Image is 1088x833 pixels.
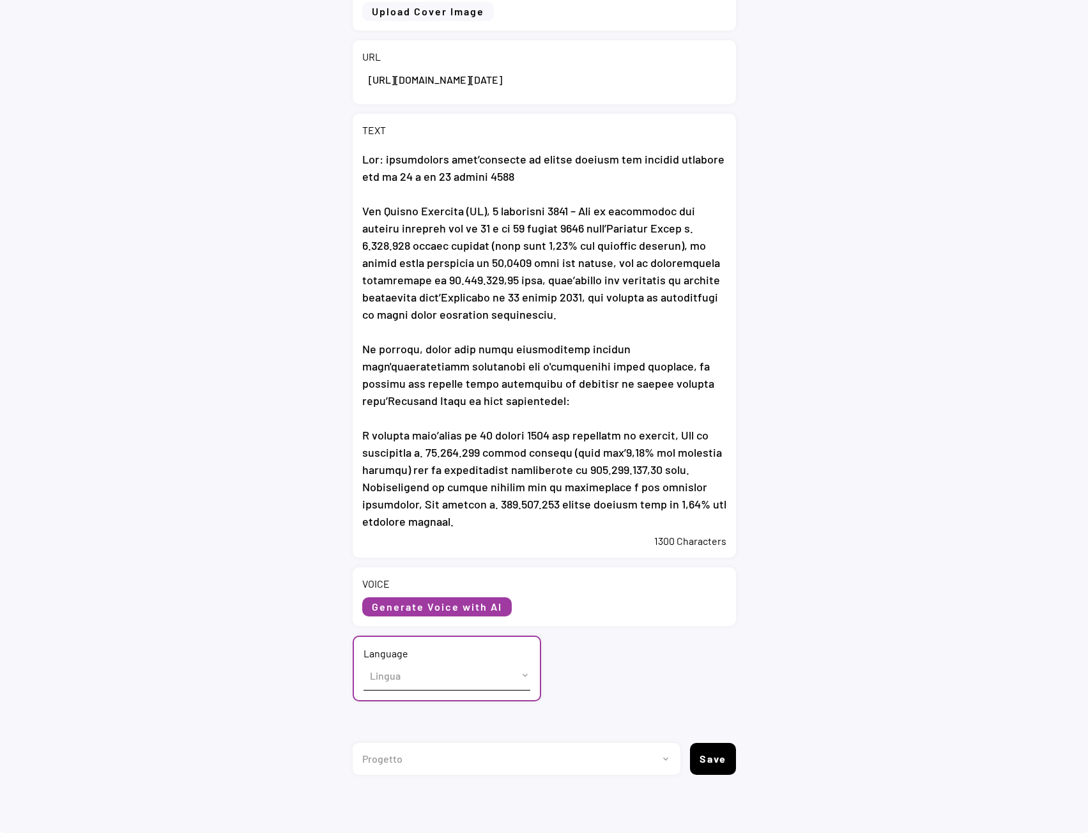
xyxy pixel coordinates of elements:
[362,534,726,548] div: 1300 Characters
[364,646,408,661] div: Language
[362,597,512,616] button: Generate Voice with AI
[362,50,381,64] div: URL
[690,743,736,775] button: Save
[362,577,390,591] div: VOICE
[362,2,494,21] button: Upload Cover Image
[362,64,726,95] input: Type here...
[362,123,386,137] div: TEXT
